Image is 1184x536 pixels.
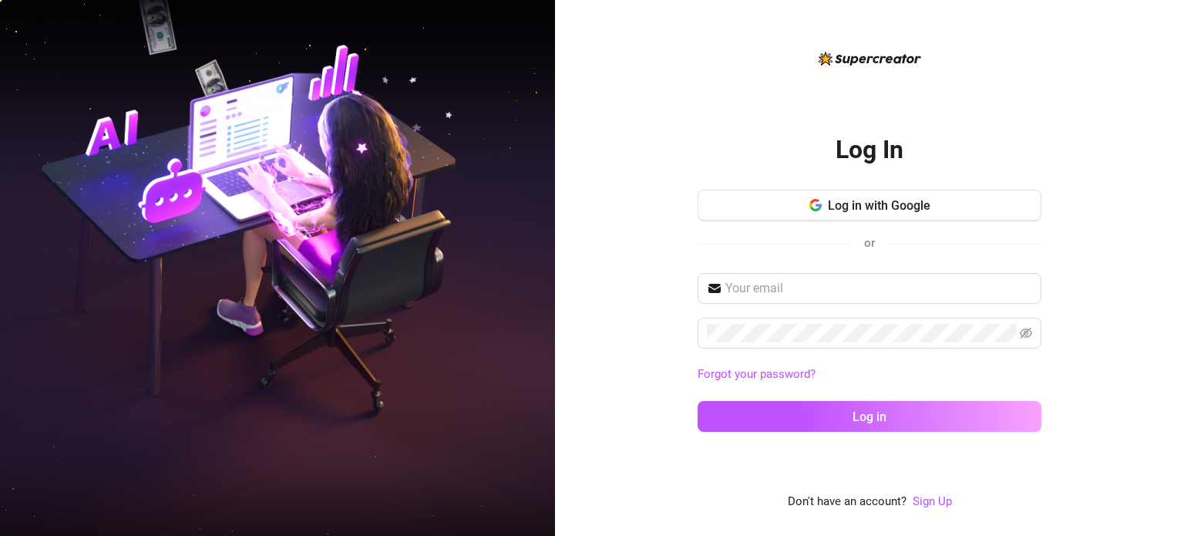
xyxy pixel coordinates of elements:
[864,236,875,250] span: or
[913,494,952,508] a: Sign Up
[828,198,930,213] span: Log in with Google
[698,401,1041,432] button: Log in
[836,134,903,166] h2: Log In
[1020,327,1032,339] span: eye-invisible
[913,493,952,511] a: Sign Up
[698,366,1041,384] a: Forgot your password?
[725,279,1032,298] input: Your email
[788,493,906,511] span: Don't have an account?
[698,190,1041,221] button: Log in with Google
[698,367,816,381] a: Forgot your password?
[819,52,921,66] img: logo-BBDzfeDw.svg
[853,410,886,424] span: Log in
